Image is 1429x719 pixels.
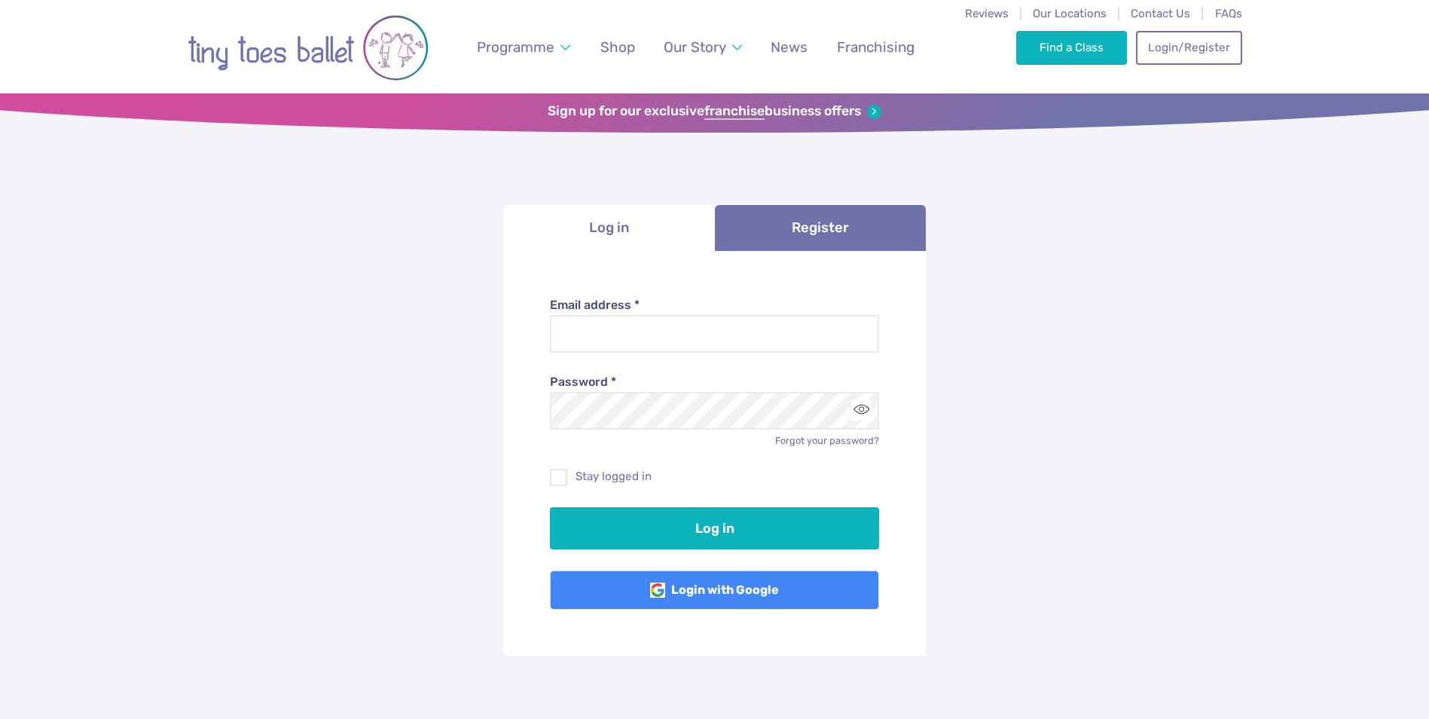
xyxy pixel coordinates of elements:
[1033,7,1107,20] a: Our Locations
[771,38,808,56] span: News
[477,38,554,56] span: Programme
[656,29,749,65] a: Our Story
[1136,31,1241,64] a: Login/Register
[650,583,665,598] img: Google Logo
[504,251,926,656] div: Log in
[1131,7,1190,20] a: Contact Us
[664,38,726,56] span: Our Story
[550,297,879,314] label: Email address *
[600,38,635,56] span: Shop
[829,29,921,65] a: Franchising
[851,400,872,421] button: Toggle password visibility
[837,38,914,56] span: Franchising
[1016,31,1127,64] a: Find a Class
[764,29,815,65] a: News
[715,205,926,251] a: Register
[593,29,642,65] a: Shop
[550,374,879,390] label: Password *
[1215,7,1242,20] a: FAQs
[550,571,879,610] a: Login with Google
[548,103,881,120] a: Sign up for our exclusivefranchisebusiness offers
[550,507,879,549] button: Log in
[469,29,577,65] a: Programme
[775,435,879,446] a: Forgot your password?
[550,469,879,485] label: Stay logged in
[965,7,1009,20] a: Reviews
[188,10,429,86] img: tiny toes ballet
[704,103,765,120] strong: franchise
